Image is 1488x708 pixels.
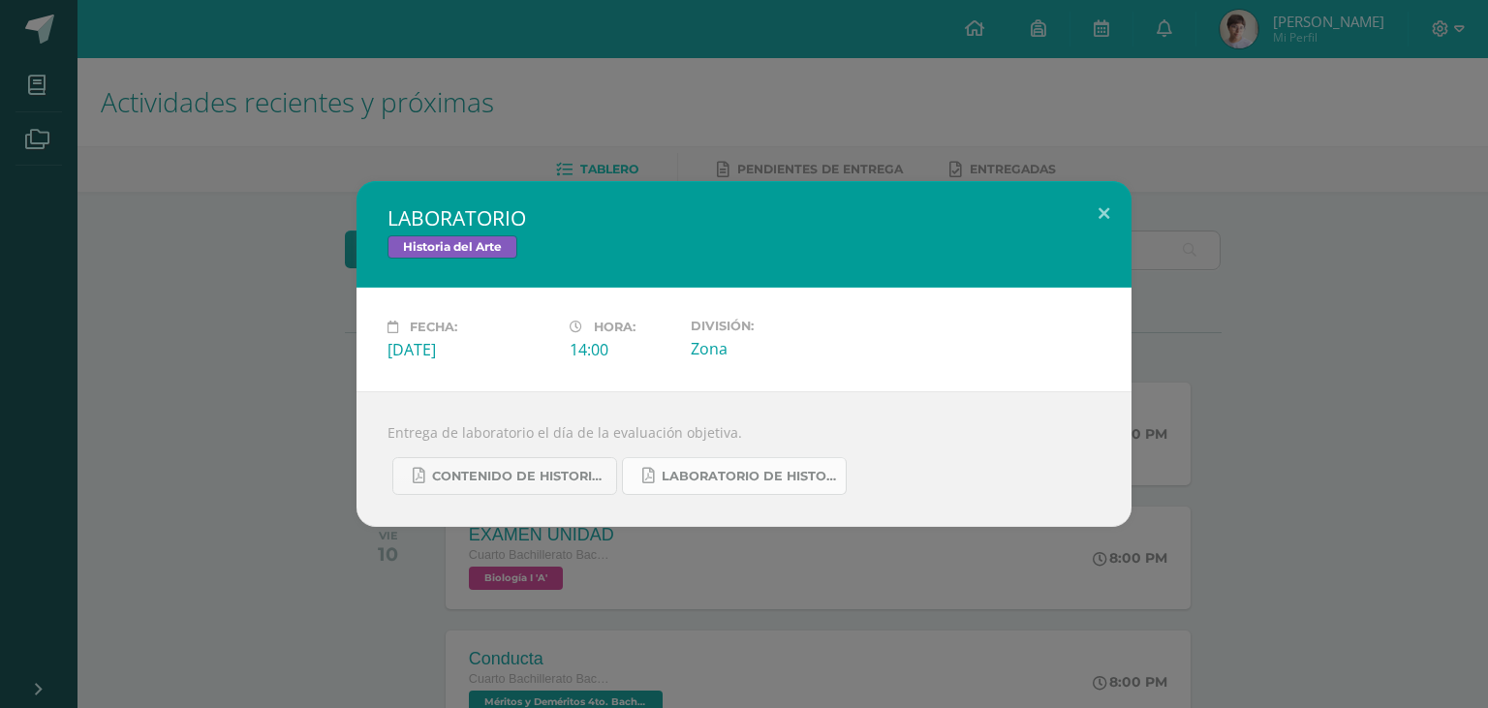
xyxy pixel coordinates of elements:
[622,457,847,495] a: LABORATORIO DE HISTORIA DEL ARTE.pdf
[662,469,836,484] span: LABORATORIO DE HISTORIA DEL ARTE.pdf
[1076,181,1131,247] button: Close (Esc)
[387,339,554,360] div: [DATE]
[432,469,606,484] span: CONTENIDO DE HISTORIA DEL ARTE UIV.pdf
[594,320,635,334] span: Hora:
[570,339,675,360] div: 14:00
[691,319,857,333] label: División:
[387,235,517,259] span: Historia del Arte
[356,391,1131,527] div: Entrega de laboratorio el día de la evaluación objetiva.
[387,204,1100,231] h2: LABORATORIO
[691,338,857,359] div: Zona
[410,320,457,334] span: Fecha:
[392,457,617,495] a: CONTENIDO DE HISTORIA DEL ARTE UIV.pdf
